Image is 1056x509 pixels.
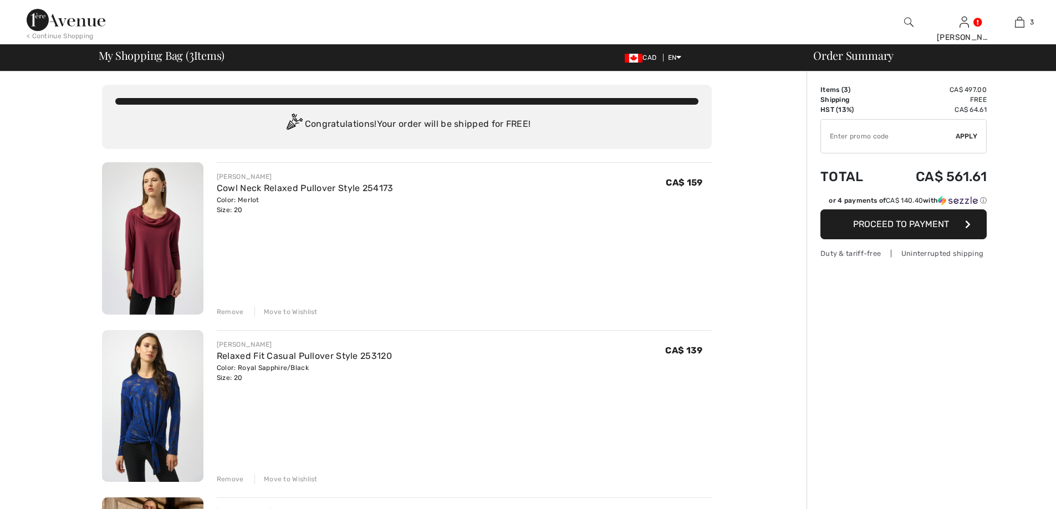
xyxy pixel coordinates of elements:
div: or 4 payments ofCA$ 140.40withSezzle Click to learn more about Sezzle [820,196,987,209]
span: 3 [844,86,848,94]
button: Proceed to Payment [820,209,987,239]
div: [PERSON_NAME] [217,340,392,349]
span: CAD [625,54,661,61]
div: Congratulations! Your order will be shipped for FREE! [115,114,698,136]
div: Color: Merlot Size: 20 [217,195,394,215]
span: 3 [1030,17,1034,27]
span: Apply [956,131,978,141]
a: Sign In [960,17,969,27]
td: Shipping [820,95,883,105]
img: search the website [904,16,914,29]
span: CA$ 140.40 [886,197,923,204]
img: Relaxed Fit Casual Pullover Style 253120 [102,330,203,482]
td: Free [883,95,987,105]
span: 3 [189,47,194,61]
td: CA$ 561.61 [883,158,987,196]
td: Items ( ) [820,85,883,95]
td: HST (13%) [820,105,883,115]
div: Order Summary [800,50,1049,61]
img: Cowl Neck Relaxed Pullover Style 254173 [102,162,203,315]
div: Remove [217,474,244,484]
div: Duty & tariff-free | Uninterrupted shipping [820,248,987,259]
a: Cowl Neck Relaxed Pullover Style 254173 [217,183,394,193]
td: CA$ 64.61 [883,105,987,115]
img: My Bag [1015,16,1024,29]
img: Canadian Dollar [625,54,642,63]
span: My Shopping Bag ( Items) [99,50,225,61]
div: [PERSON_NAME] [937,32,991,43]
div: Color: Royal Sapphire/Black Size: 20 [217,363,392,383]
td: Total [820,158,883,196]
img: Congratulation2.svg [283,114,305,136]
div: < Continue Shopping [27,31,94,41]
a: Relaxed Fit Casual Pullover Style 253120 [217,351,392,361]
td: CA$ 497.00 [883,85,987,95]
div: [PERSON_NAME] [217,172,394,182]
input: Promo code [821,120,956,153]
img: 1ère Avenue [27,9,105,31]
div: Move to Wishlist [254,474,318,484]
span: CA$ 159 [666,177,702,188]
span: Proceed to Payment [853,219,949,229]
div: or 4 payments of with [829,196,987,205]
img: Sezzle [938,196,978,205]
div: Move to Wishlist [254,307,318,317]
span: CA$ 139 [665,345,702,356]
a: 3 [992,16,1047,29]
img: My Info [960,16,969,29]
span: EN [668,54,682,61]
div: Remove [217,307,244,317]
